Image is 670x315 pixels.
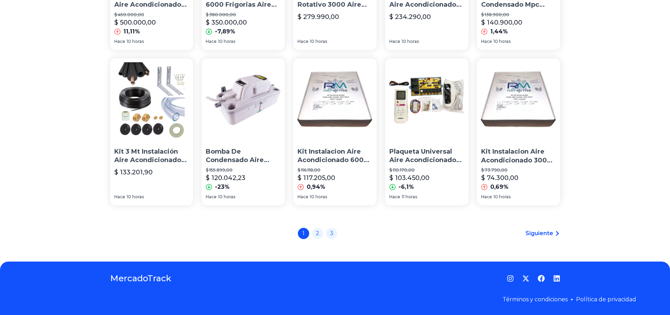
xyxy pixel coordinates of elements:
[127,194,144,200] span: 10 horas
[481,39,492,44] span: Hace
[490,27,508,36] p: 1,44%
[298,39,308,44] span: Hace
[114,39,125,44] span: Hace
[298,12,339,22] p: $ 279.990,00
[114,12,189,18] p: $ 450.000,00
[389,12,431,22] p: $ 234.290,00
[218,194,235,200] span: 10 horas
[206,147,281,165] p: Bomba De Condensado Aire Acondicionado Aspen Max Hiflow 1.7
[206,167,281,173] p: $ 155.899,00
[298,147,372,165] p: Kit Instalacion Aire Acondicionado 6000 Frigorias
[298,167,372,173] p: $ 116.118,00
[206,173,245,183] p: $ 120.042,23
[110,58,193,205] a: Kit 3 Mt Instalación Aire Acondicionado Split 4500 FrigoríasKit 3 Mt Instalación Aire Acondiciona...
[481,194,492,200] span: Hace
[398,183,414,191] p: -6,1%
[110,273,171,284] a: MercadoTrack
[312,228,323,239] a: 2
[477,58,560,205] a: Kit Instalacion Aire Acondicionado 3000 FrKit Instalacion Aire Acondicionado 3000 Fr$ 73.790,00$ ...
[298,173,335,183] p: $ 117.205,00
[298,194,308,200] span: Hace
[114,18,156,27] p: $ 500.000,00
[576,296,636,303] a: Política de privacidad
[202,58,285,142] img: Bomba De Condensado Aire Acondicionado Aspen Max Hiflow 1.7
[481,173,518,183] p: $ 74.300,00
[310,194,327,200] span: 10 horas
[402,194,417,200] span: 11 horas
[293,58,377,142] img: Kit Instalacion Aire Acondicionado 6000 Frigorias
[402,39,419,44] span: 10 horas
[206,194,217,200] span: Hace
[503,296,568,303] a: Términos y condiciones
[385,58,468,142] img: Plaqueta Universal Aire Acondicionado Split Piso Techo U10a
[293,58,377,205] a: Kit Instalacion Aire Acondicionado 6000 FrigoriasKit Instalacion Aire Acondicionado 6000 Frigoria...
[481,167,556,173] p: $ 73.790,00
[525,229,553,238] span: Siguiente
[206,18,247,27] p: $ 350.000,00
[385,58,468,205] a: Plaqueta Universal Aire Acondicionado Split Piso Techo U10aPlaqueta Universal Aire Acondicionado ...
[310,39,327,44] span: 10 horas
[481,18,522,27] p: $ 140.900,00
[538,275,545,282] a: Facebook
[477,58,560,142] img: Kit Instalacion Aire Acondicionado 3000 Fr
[389,167,464,173] p: $ 110.170,00
[481,147,556,165] p: Kit Instalacion Aire Acondicionado 3000 Fr
[114,194,125,200] span: Hace
[206,12,281,18] p: $ 380.000,00
[389,147,464,165] p: Plaqueta Universal Aire Acondicionado Split Piso Techo U10a
[326,228,337,239] a: 3
[202,58,285,205] a: Bomba De Condensado Aire Acondicionado Aspen Max Hiflow 1.7Bomba De Condensado Aire Acondicionado...
[127,39,144,44] span: 10 horas
[522,275,529,282] a: Twitter
[389,39,400,44] span: Hace
[215,27,235,36] p: -7,89%
[215,183,230,191] p: -23%
[114,147,189,165] p: Kit 3 Mt Instalación Aire Acondicionado Split 4500 Frigorías
[490,183,509,191] p: 0,69%
[307,183,325,191] p: 0,94%
[389,173,429,183] p: $ 103.450,00
[493,194,511,200] span: 10 horas
[123,27,140,36] p: 11,11%
[206,39,217,44] span: Hace
[525,229,560,238] a: Siguiente
[507,275,514,282] a: Instagram
[553,275,560,282] a: LinkedIn
[493,39,511,44] span: 10 horas
[110,58,193,142] img: Kit 3 Mt Instalación Aire Acondicionado Split 4500 Frigorías
[481,12,556,18] p: $ 138.900,00
[114,167,153,177] p: $ 133.201,90
[218,39,235,44] span: 10 horas
[389,194,400,200] span: Hace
